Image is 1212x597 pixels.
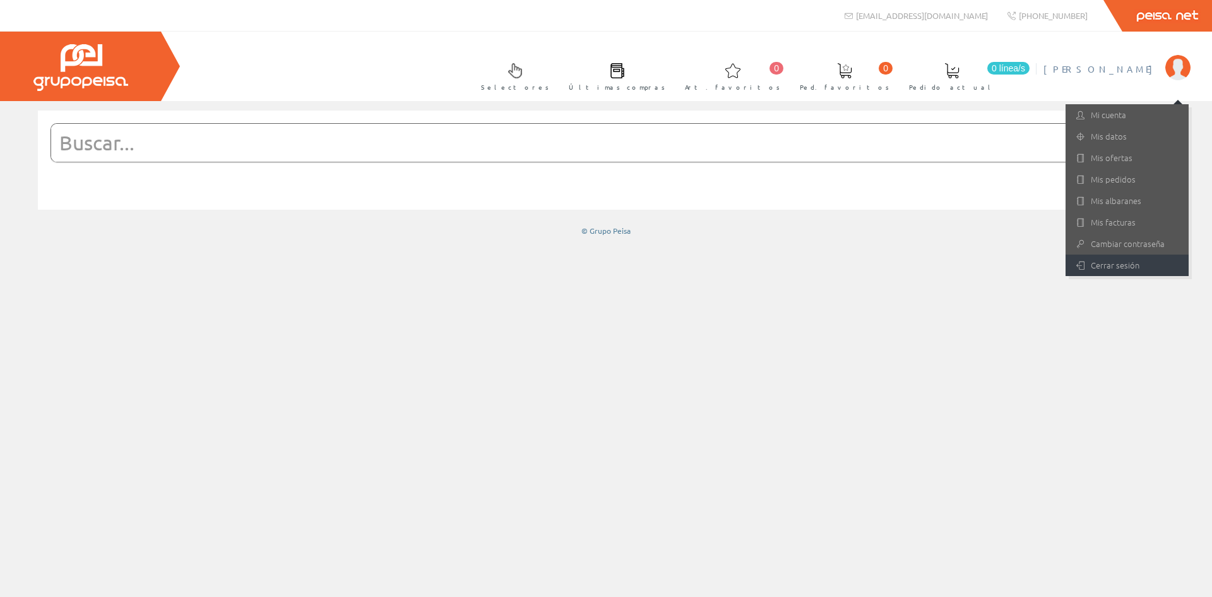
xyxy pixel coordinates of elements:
span: [PHONE_NUMBER] [1019,10,1088,21]
a: Mis facturas [1066,212,1189,233]
a: Mis datos [1066,126,1189,147]
a: Últimas compras [556,52,672,99]
span: [PERSON_NAME] [1043,63,1159,75]
span: Pedido actual [909,81,995,93]
a: Mi cuenta [1066,104,1189,126]
input: Buscar... [51,124,1130,162]
img: Grupo Peisa [33,44,128,91]
a: Mis ofertas [1066,147,1189,169]
span: Ped. favoritos [800,81,889,93]
a: Cambiar contraseña [1066,233,1189,255]
span: [EMAIL_ADDRESS][DOMAIN_NAME] [856,10,988,21]
a: Mis albaranes [1066,190,1189,212]
span: Selectores [481,81,549,93]
span: 0 [879,62,893,75]
a: Selectores [468,52,555,99]
span: 0 línea/s [987,62,1030,75]
span: 0 [769,62,783,75]
a: [PERSON_NAME] [1043,52,1191,64]
a: Mis pedidos [1066,169,1189,190]
span: Últimas compras [569,81,665,93]
span: Art. favoritos [685,81,780,93]
div: © Grupo Peisa [38,226,1174,236]
a: Cerrar sesión [1066,255,1189,276]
